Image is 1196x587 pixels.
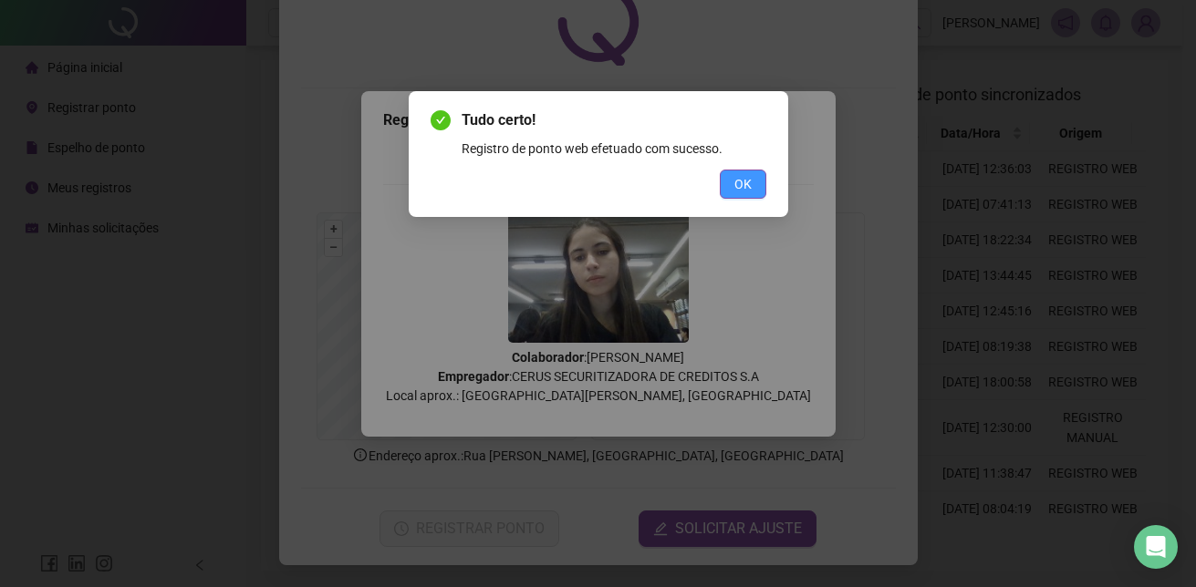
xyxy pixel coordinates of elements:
[431,110,451,130] span: check-circle
[1134,525,1178,569] div: Open Intercom Messenger
[720,170,766,199] button: OK
[462,139,766,159] div: Registro de ponto web efetuado com sucesso.
[462,109,766,131] span: Tudo certo!
[734,174,752,194] span: OK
